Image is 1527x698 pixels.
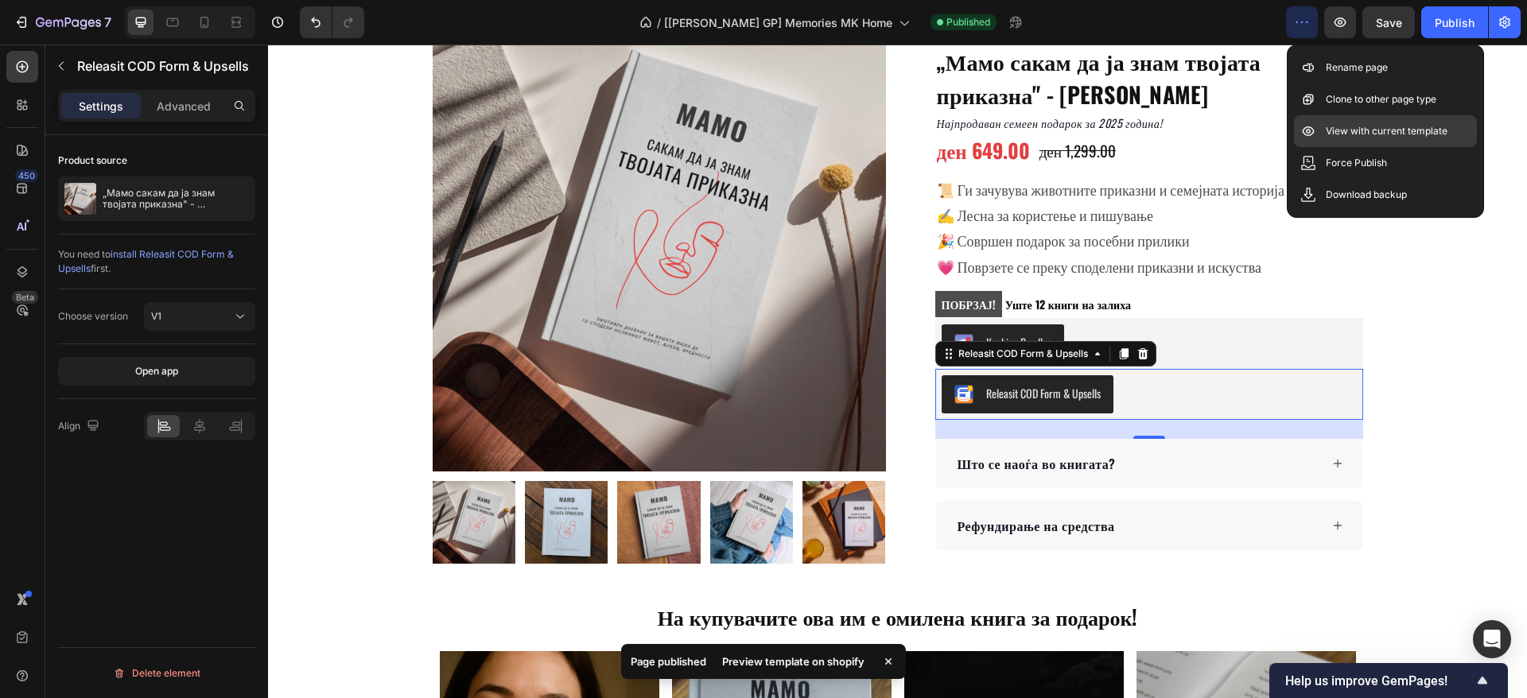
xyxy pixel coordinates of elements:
div: Publish [1435,14,1475,31]
p: View with current template [1326,123,1447,139]
button: Publish [1421,6,1488,38]
span: [[PERSON_NAME] GP] Memories MK Home [664,14,892,31]
div: Align [58,416,103,437]
iframe: Design area [268,45,1527,698]
h2: На купувачите ова им е омилена книга за подарок! [153,557,1107,587]
div: 450 [15,169,38,182]
button: Kaching Bundles [674,280,796,318]
div: Kaching Bundles [718,289,783,306]
button: Releasit COD Form & Upsells [674,331,845,369]
div: You need to first. [58,247,255,276]
div: ден 1,299.00 [770,95,849,118]
div: Preview template on shopify [713,650,874,673]
span: Help us improve GemPages! [1285,673,1473,688]
p: Page published [631,653,706,669]
p: 📜 Ги зачувува животните приказни и семејната историја ✍️ Лесна за користење и пишување 🎉 Совршен ... [669,132,1094,235]
p: Settings [79,98,123,114]
span: install Releasit COD Form & Upsells [58,248,234,274]
span: Save [1376,16,1402,29]
p: Најпродаван семеен подарок за 2025 година! [669,70,1094,87]
span: V1 [151,310,161,322]
p: Rename page [1326,60,1388,76]
p: 7 [104,13,111,32]
button: 7 [6,6,119,38]
button: Delete element [58,661,255,686]
mark: ПОБРЗАЈ! [667,246,734,273]
span: Published [946,15,990,29]
button: V1 [144,302,255,331]
img: CKKYs5695_ICEAE=.webp [686,340,705,359]
div: Undo/Redo [300,6,364,38]
p: „Мамо сакам да ја знам твојата приказна" - [PERSON_NAME] [103,188,249,210]
button: Open app [58,357,255,386]
div: Choose version [58,309,128,324]
div: Delete element [113,664,200,683]
p: Уште 12 книги на залиха [667,246,863,273]
p: Download backup [1326,187,1407,203]
div: Beta [12,291,38,304]
button: Save [1362,6,1415,38]
div: Open Intercom Messenger [1473,620,1511,658]
img: product feature img [64,183,96,215]
div: Open app [135,364,178,378]
span: / [657,14,661,31]
p: Clone to other page type [1326,91,1436,107]
p: Рефундирање на средства [690,471,847,491]
div: Releasit COD Form & Upsells [718,340,833,357]
p: Releasit COD Form & Upsells [77,56,249,76]
div: ден 649.00 [667,91,763,121]
button: Show survey - Help us improve GemPages! [1285,671,1492,690]
p: Force Publish [1326,155,1387,171]
p: Што се наоѓа во книгата? [690,409,848,428]
div: Product source [58,153,127,168]
img: KachingBundles.png [686,289,705,308]
div: Releasit COD Form & Upsells [687,302,823,316]
p: Advanced [157,98,211,114]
